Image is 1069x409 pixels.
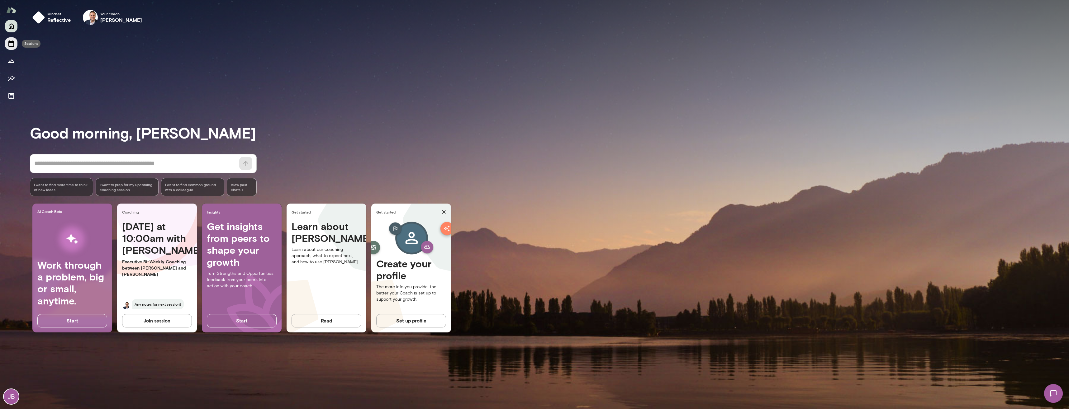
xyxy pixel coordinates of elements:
[5,20,17,32] button: Home
[292,220,361,244] h4: Learn about [PERSON_NAME]
[132,299,184,309] span: Any notes for next session?
[122,302,130,309] img: Jon
[122,314,192,327] button: Join session
[5,72,17,85] button: Insights
[207,270,277,289] p: Turn Strengths and Opportunities feedback from your peers into action with your coach.
[22,40,40,48] div: Sessions
[292,314,361,327] button: Read
[100,16,142,24] h6: [PERSON_NAME]
[37,314,107,327] button: Start
[207,220,277,268] h4: Get insights from peers to shape your growth
[207,209,279,214] span: Insights
[96,178,159,196] div: I want to prep for my upcoming coaching session
[30,124,1069,141] h3: Good morning, [PERSON_NAME]
[5,55,17,67] button: Growth Plan
[207,314,277,327] button: Start
[379,220,444,258] img: Create profile
[34,182,89,192] span: I want to find more time to think of new ideas
[122,220,192,256] h4: [DATE] at 10:00am with [PERSON_NAME]
[165,182,220,192] span: I want to find common ground with a colleague
[4,389,19,404] div: JB
[100,11,142,16] span: Your coach
[32,11,45,24] img: mindset
[227,178,257,196] span: View past chats ->
[37,209,110,214] span: AI Coach Beta
[45,219,100,259] img: AI Workflows
[30,7,76,27] button: Mindsetreflective
[292,209,364,214] span: Get started
[376,258,446,282] h4: Create your profile
[78,7,147,27] div: Jon FraserYour coach[PERSON_NAME]
[30,178,93,196] div: I want to find more time to think of new ideas
[37,259,107,307] h4: Work through a problem, big or small, anytime.
[161,178,224,196] div: I want to find common ground with a colleague
[122,259,192,277] p: Executive Bi-Weekly Coaching between [PERSON_NAME] and [PERSON_NAME]
[47,16,71,24] h6: reflective
[47,11,71,16] span: Mindset
[83,10,98,25] img: Jon Fraser
[6,4,16,16] img: Mento
[292,247,361,265] p: Learn about our coaching approach, what to expect next, and how to use [PERSON_NAME].
[122,209,194,214] span: Coaching
[376,209,439,214] span: Get started
[376,284,446,303] p: The more info you provide, the better your Coach is set up to support your growth.
[5,90,17,102] button: Documents
[5,37,17,50] button: Sessions
[100,182,155,192] span: I want to prep for my upcoming coaching session
[376,314,446,327] button: Set up profile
